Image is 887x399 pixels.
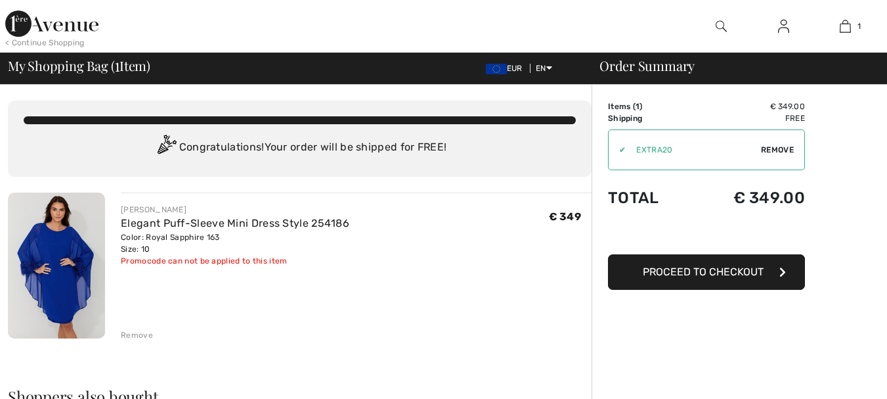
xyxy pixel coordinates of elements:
td: € 349.00 [689,101,805,112]
td: Free [689,112,805,124]
span: Proceed to Checkout [643,266,764,278]
td: Shipping [608,112,689,124]
img: Euro [486,64,507,74]
a: 1 [815,18,876,34]
span: € 349 [549,210,582,223]
span: EN [536,64,552,73]
img: Congratulation2.svg [153,135,179,161]
div: Promocode can not be applied to this item [121,255,349,267]
img: search the website [716,18,727,34]
div: Order Summary [584,59,879,72]
img: Elegant Puff-Sleeve Mini Dress Style 254186 [8,193,105,339]
div: [PERSON_NAME] [121,204,349,216]
img: 1ère Avenue [5,11,98,37]
span: 1 [857,20,861,32]
img: My Info [778,18,789,34]
td: Total [608,176,689,220]
a: Elegant Puff-Sleeve Mini Dress Style 254186 [121,217,349,229]
button: Proceed to Checkout [608,254,805,290]
a: Sign In [768,18,800,35]
img: My Bag [840,18,851,34]
span: Remove [761,144,794,156]
span: 1 [115,56,119,73]
div: Color: Royal Sapphire 163 Size: 10 [121,231,349,255]
div: Remove [121,329,153,341]
span: 1 [636,102,639,111]
iframe: PayPal [608,220,805,250]
td: € 349.00 [689,176,805,220]
span: My Shopping Bag ( Item) [8,59,150,72]
span: EUR [486,64,528,73]
div: Congratulations! Your order will be shipped for FREE! [24,135,576,161]
input: Promo code [626,130,761,170]
td: Items ( ) [608,101,689,112]
div: ✔ [609,144,626,156]
div: < Continue Shopping [5,37,85,49]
